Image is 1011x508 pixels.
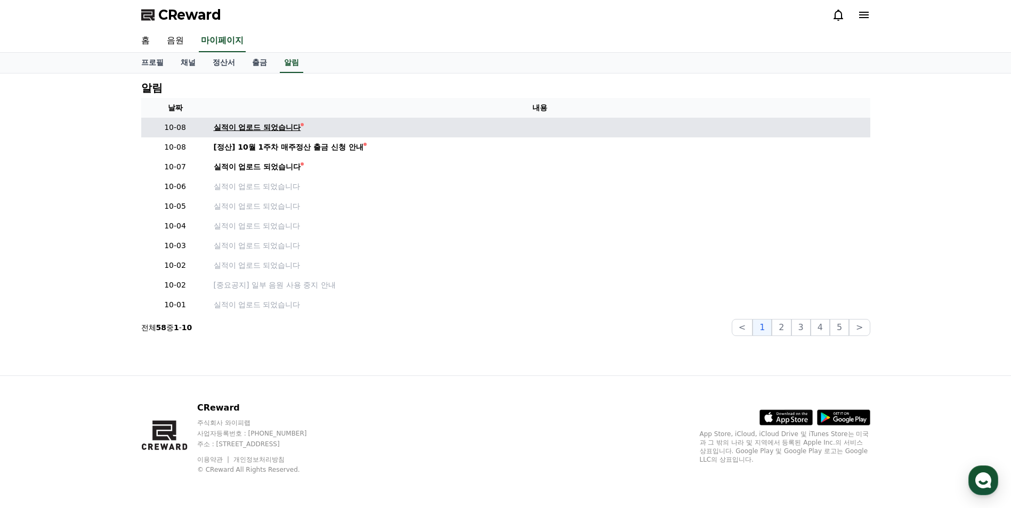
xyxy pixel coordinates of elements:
[145,240,205,251] p: 10-03
[70,338,138,364] a: 대화
[165,354,177,362] span: 설정
[141,322,192,333] p: 전체 중 -
[214,299,866,310] a: 실적이 업로드 되었습니다
[145,220,205,232] p: 10-04
[214,122,301,133] div: 실적이 업로드 되었습니다
[233,456,285,463] a: 개인정보처리방침
[145,260,205,271] p: 10-02
[197,440,327,448] p: 주소 : [STREET_ADDRESS]
[197,402,327,414] p: CReward
[145,181,205,192] p: 10-06
[197,419,327,427] p: 주식회사 와이피랩
[133,53,172,73] a: 프로필
[214,161,301,173] div: 실적이 업로드 되었습니다
[849,319,870,336] button: >
[700,430,870,464] p: App Store, iCloud, iCloud Drive 및 iTunes Store는 미국과 그 밖의 나라 및 지역에서 등록된 Apple Inc.의 서비스 상표입니다. Goo...
[197,465,327,474] p: © CReward All Rights Reserved.
[214,260,866,271] a: 실적이 업로드 되었습니다
[214,220,866,232] a: 실적이 업로드 되었습니다
[197,456,231,463] a: 이용약관
[199,30,246,52] a: 마이페이지
[197,429,327,438] p: 사업자등록번호 : [PHONE_NUMBER]
[214,122,866,133] a: 실적이 업로드 되었습니다
[138,338,205,364] a: 설정
[244,53,276,73] a: 출금
[204,53,244,73] a: 정산서
[145,201,205,212] p: 10-05
[811,319,830,336] button: 4
[772,319,791,336] button: 2
[214,142,363,153] div: [정산] 10월 1주차 매주정산 출금 신청 안내
[732,319,753,336] button: <
[145,142,205,153] p: 10-08
[214,142,866,153] a: [정산] 10월 1주차 매주정산 출금 신청 안내
[280,53,303,73] a: 알림
[214,280,866,291] a: [중요공지] 일부 음원 사용 중지 안내
[174,323,179,332] strong: 1
[141,6,221,23] a: CReward
[753,319,772,336] button: 1
[209,98,870,118] th: 내용
[172,53,204,73] a: 채널
[98,354,110,363] span: 대화
[158,30,192,52] a: 음원
[214,161,866,173] a: 실적이 업로드 되었습니다
[214,181,866,192] a: 실적이 업로드 되었습니다
[145,299,205,310] p: 10-01
[214,201,866,212] a: 실적이 업로드 되었습니다
[158,6,221,23] span: CReward
[133,30,158,52] a: 홈
[141,82,163,94] h4: 알림
[214,240,866,251] a: 실적이 업로드 되었습니다
[145,122,205,133] p: 10-08
[156,323,166,332] strong: 58
[34,354,40,362] span: 홈
[145,280,205,291] p: 10-02
[3,338,70,364] a: 홈
[791,319,811,336] button: 3
[830,319,849,336] button: 5
[182,323,192,332] strong: 10
[141,98,209,118] th: 날짜
[145,161,205,173] p: 10-07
